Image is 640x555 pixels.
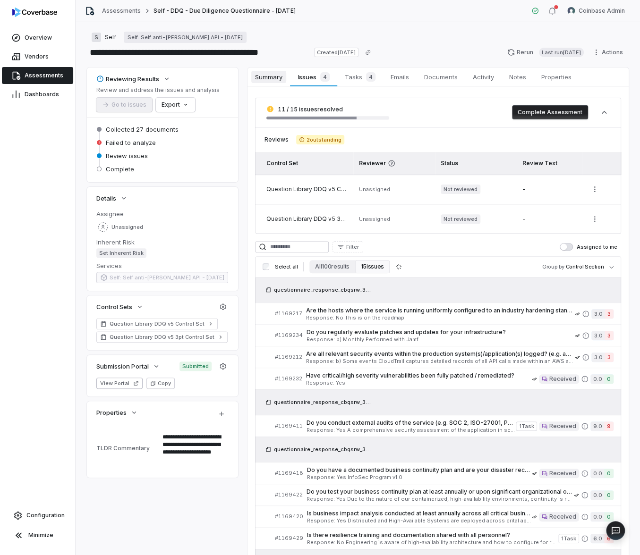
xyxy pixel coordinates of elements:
[266,215,348,223] div: Question Library DDQ v5 3pt Control Set
[307,475,531,480] span: Response: Yes InfoSec Program v1.0
[4,507,71,524] a: Configuration
[549,470,576,477] span: Received
[275,422,303,429] span: # 1169411
[275,368,614,389] a: #1169232Have critical/high severity vulnerabilities been fully patched / remediated?Response: Yes...
[2,48,73,65] a: Vendors
[307,510,531,517] span: Is business impact analysis conducted at least annually across all critical business processes an...
[275,462,614,484] a: #1169418Do you have a documented business continuity plan and are your disaster recovery procedur...
[25,72,63,79] span: Assessments
[275,332,303,339] span: # 1169234
[275,528,614,549] a: #1169429Is there resilience training and documentation shared with all personnel?Response: No Eng...
[156,98,195,112] button: Export
[549,375,576,383] span: Received
[124,32,247,43] a: Self: Self anti-[PERSON_NAME] API - [DATE]
[102,7,141,15] a: Assessments
[502,45,589,59] button: RerunLast run[DATE]
[94,190,130,207] button: Details
[266,160,298,167] span: Control Set
[110,320,205,328] span: Question Library DDQ v5 Control Set
[605,353,614,362] span: 3
[111,224,143,231] span: Unassigned
[604,512,614,521] span: 0
[604,534,614,543] span: 6
[274,286,373,294] span: questionnaire_response_cbqsrw_3d450e2069e44f038dcd016f14a8be35_20250923_220830.xlsx
[314,48,358,57] span: Created [DATE]
[265,136,289,143] span: Reviews
[306,315,574,320] span: Response: No This is on the roadmap
[333,241,363,252] button: Filter
[2,86,73,103] a: Dashboards
[275,470,303,477] span: # 1169418
[96,238,229,246] dt: Inherent Risk
[307,496,573,502] span: Response: Yes Due to the nature of our containerized, high-availability environments, continuity ...
[560,243,617,251] label: Assigned to me
[590,490,604,500] span: 0.0
[94,298,146,315] button: Control Sets
[96,261,229,270] dt: Services
[294,70,333,84] span: Issues
[275,375,302,382] span: # 1169232
[560,243,573,251] button: Assigned to me
[146,378,175,389] button: Copy
[96,331,228,343] a: Question Library DDQ v5 3pt Control Set
[306,350,574,358] span: Are all relevant security events within the production system(s)/application(s) logged? (e.g. aut...
[605,331,614,340] span: 3
[309,260,355,273] button: All 100 results
[604,490,614,500] span: 0
[251,71,286,83] span: Summary
[306,307,574,314] span: Are the hosts where the service is running uniformly configured to an industry hardening standard...
[96,318,218,329] a: Question Library DDQ v5 Control Set
[341,70,379,84] span: Tasks
[320,72,330,82] span: 4
[604,469,614,478] span: 0
[4,526,71,545] button: Minimize
[275,263,298,270] span: Select all
[355,260,390,273] button: 15 issues
[96,210,229,218] dt: Assignee
[549,422,576,430] span: Received
[542,263,564,270] span: Group by
[516,421,537,431] span: 1 Task
[94,358,163,375] button: Submission Portal
[89,29,119,46] button: SSelf
[590,374,604,384] span: 0.0
[296,135,344,144] span: 2 outstanding
[278,106,343,113] span: 11 / 15 issues resolved
[106,165,134,173] span: Complete
[105,34,116,41] span: Self
[96,378,143,389] button: View Portal
[590,469,604,478] span: 0.0
[106,125,179,134] span: Collected 27 documents
[522,185,576,193] div: -
[96,408,127,417] span: Properties
[591,331,605,340] span: 3.0
[274,398,373,406] span: questionnaire_response_cbqsrw_3d450e2069e44f038dcd016f14a8be35_20250923_220830.xlsx
[94,70,173,87] button: Reviewing Results
[275,415,614,437] a: #1169411Do you conduct external audits of the service (e.g. SOC 2, ISO-27001, PCI-DSS)?Response: ...
[2,29,73,46] a: Overview
[275,303,614,324] a: #1169217Are the hosts where the service is running uniformly configured to an industry hardening ...
[589,45,629,59] button: Actions
[25,91,59,98] span: Dashboards
[420,71,461,83] span: Documents
[469,71,498,83] span: Activity
[306,359,574,364] span: Response: b) Some events CloudTrail captures detailed records of all API calls made within an AWS...
[591,309,605,319] span: 3.0
[96,248,146,258] span: Set Inherent Risk
[359,186,390,193] span: Unassigned
[307,518,531,523] span: Response: Yes Distributed and High-Available Systems are deployed across crital applications
[605,309,614,319] span: 3
[94,404,141,421] button: Properties
[275,506,614,527] a: #1169420Is business impact analysis conducted at least annually across all critical business proc...
[275,325,614,346] a: #1169234Do you regularly evaluate patches and updates for your infrastructure?Response: b) Monthl...
[579,7,625,15] span: Coinbase Admin
[539,48,584,57] span: Last run [DATE]
[96,194,116,202] span: Details
[275,491,303,498] span: # 1169422
[275,310,302,317] span: # 1169217
[26,512,65,519] span: Configuration
[266,185,348,193] div: Question Library DDQ v5 Control Set
[522,160,557,167] span: Review Text
[538,71,575,83] span: Properties
[346,244,359,251] span: Filter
